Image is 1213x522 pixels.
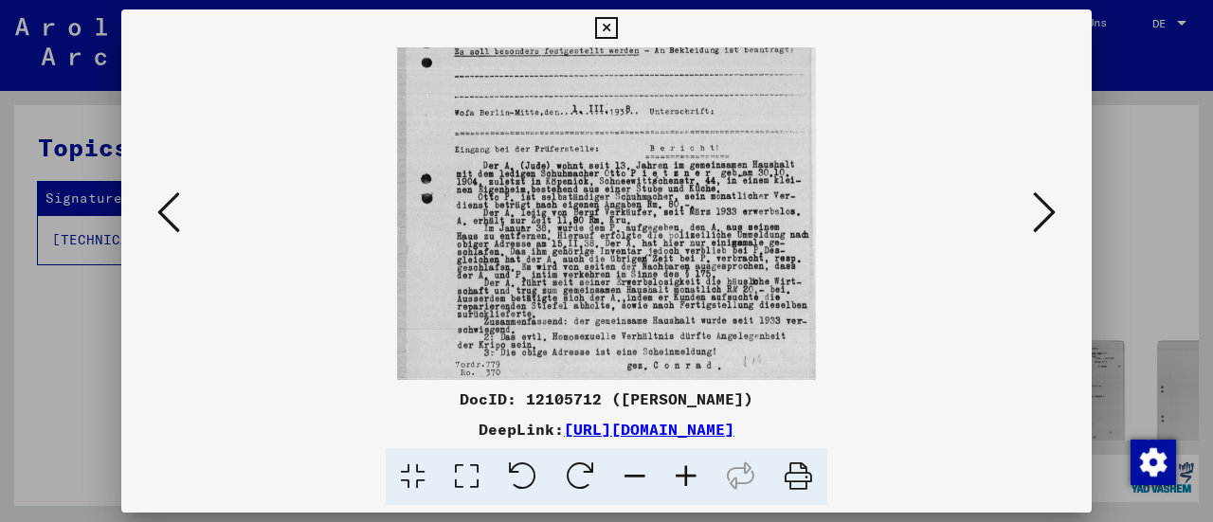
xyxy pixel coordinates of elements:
a: [URL][DOMAIN_NAME] [564,420,734,439]
div: Zustimmung ändern [1130,439,1175,484]
div: DocID: 12105712 ([PERSON_NAME]) [121,387,1092,410]
div: DeepLink: [121,418,1092,441]
img: Zustimmung ändern [1131,440,1176,485]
